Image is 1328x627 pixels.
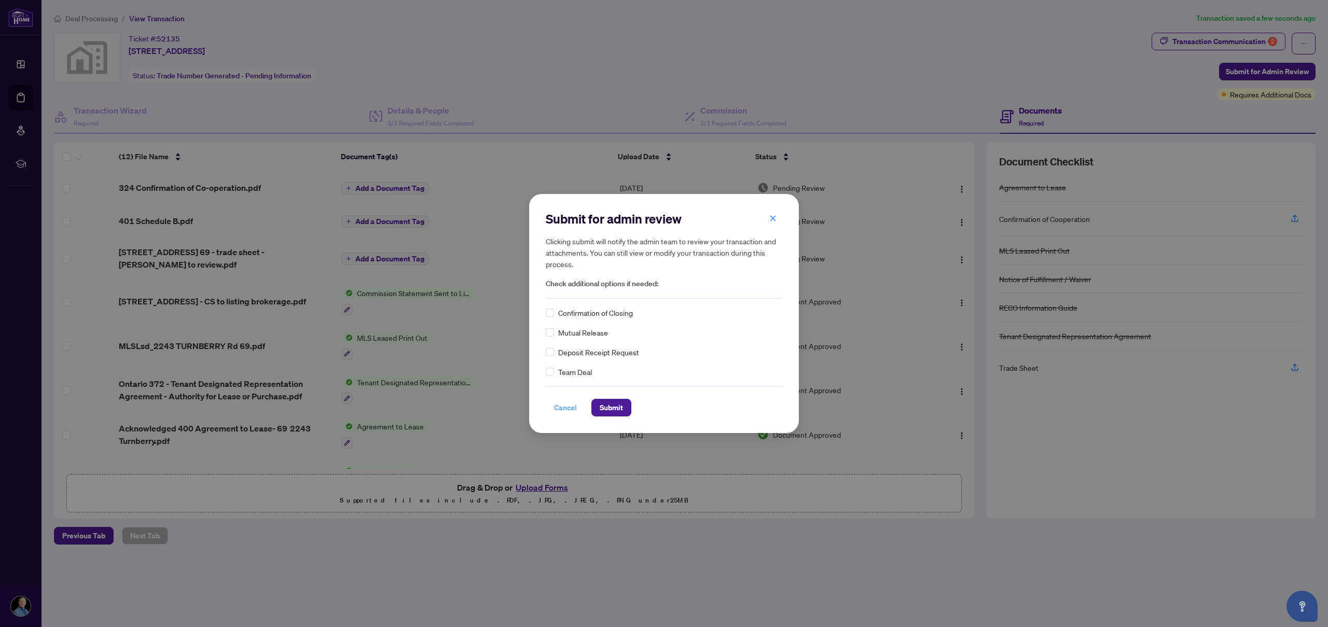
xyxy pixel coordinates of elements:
[546,235,782,270] h5: Clicking submit will notify the admin team to review your transaction and attachments. You can st...
[558,346,639,358] span: Deposit Receipt Request
[546,211,782,227] h2: Submit for admin review
[554,399,577,416] span: Cancel
[546,278,782,290] span: Check additional options if needed:
[591,399,631,416] button: Submit
[558,327,608,338] span: Mutual Release
[558,307,633,318] span: Confirmation of Closing
[1286,591,1318,622] button: Open asap
[769,215,777,222] span: close
[600,399,623,416] span: Submit
[546,399,585,416] button: Cancel
[558,366,592,378] span: Team Deal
